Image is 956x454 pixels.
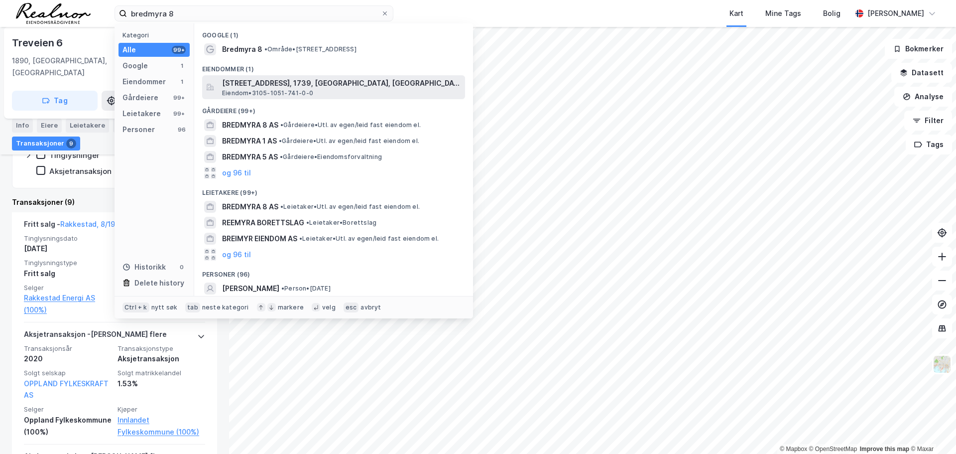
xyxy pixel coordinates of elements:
div: Kart [729,7,743,19]
div: 1 [178,78,186,86]
button: og 96 til [222,167,251,179]
div: Leietakere [66,119,109,133]
div: 99+ [172,94,186,102]
span: • [280,153,283,160]
span: Solgt matrikkelandel [118,369,205,377]
span: Transaksjonstype [118,344,205,353]
button: Filter [904,111,952,131]
span: BREDMYRA 1 AS [222,135,277,147]
button: Analyse [894,87,952,107]
div: Delete history [134,277,184,289]
div: Transaksjoner (9) [12,196,217,208]
div: Personer [122,124,155,136]
div: Alle [122,44,136,56]
div: 99+ [172,46,186,54]
div: [DATE] [24,243,112,255]
div: 96 [178,126,186,134]
button: Tag [12,91,98,111]
span: Person • [DATE] [281,285,331,293]
div: Aksjetransaksjon [49,166,112,176]
span: BREDMYRA 8 AS [222,119,278,131]
div: Fritt salg [24,268,112,280]
div: 99+ [172,110,186,118]
span: Gårdeiere • Utl. av egen/leid fast eiendom el. [280,121,421,129]
div: Aksjetransaksjon - [PERSON_NAME] flere [24,328,167,344]
span: [PERSON_NAME] [222,283,279,295]
div: Kategori [122,31,190,39]
input: Søk på adresse, matrikkel, gårdeiere, leietakere eller personer [127,6,381,21]
div: 1890, [GEOGRAPHIC_DATA], [GEOGRAPHIC_DATA] [12,55,163,79]
span: • [264,45,267,53]
a: Rakkestad Energi AS (100%) [24,292,112,316]
span: Gårdeiere • Eiendomsforvaltning [280,153,382,161]
div: Eiendommer (1) [194,57,473,75]
div: Oppland Fylkeskommune (100%) [24,414,112,438]
div: [PERSON_NAME] [867,7,924,19]
span: Leietaker • Utl. av egen/leid fast eiendom el. [299,235,439,243]
div: 9 [66,139,76,149]
div: avbryt [360,303,381,311]
a: Mapbox [780,446,807,453]
div: Treveien 6 [12,35,65,51]
div: Fritt salg - [24,218,119,234]
span: Solgt selskap [24,369,112,377]
div: 1.53% [118,378,205,390]
div: Leietakere (99+) [194,181,473,199]
div: neste kategori [202,303,249,311]
div: Gårdeiere [122,92,158,104]
div: nytt søk [151,303,178,311]
div: esc [344,303,359,312]
span: Område • [STREET_ADDRESS] [264,45,357,53]
span: Selger [24,284,112,292]
div: Aksjetransaksjon [118,353,205,365]
button: og 96 til [222,249,251,261]
span: • [280,121,283,129]
img: realnor-logo.934646d98de889bb5806.png [16,3,91,24]
span: Tinglysningstype [24,259,112,267]
span: Leietaker • Borettslag [306,219,376,227]
span: [STREET_ADDRESS], 1739, [GEOGRAPHIC_DATA], [GEOGRAPHIC_DATA] [222,77,461,89]
span: • [281,285,284,292]
div: Gårdeiere (99+) [194,99,473,117]
span: Eiendom • 3105-1051-741-0-0 [222,89,313,97]
div: Historikk [122,261,166,273]
span: BREIMYR EIENDOM AS [222,233,297,245]
div: Mine Tags [765,7,801,19]
div: 2020 [24,353,112,365]
div: Kontrollprogram for chat [906,406,956,454]
div: velg [322,303,336,311]
a: Improve this map [860,446,909,453]
span: Kjøper [118,405,205,414]
div: 1 [178,62,186,70]
div: Bolig [823,7,840,19]
div: Info [12,119,33,133]
button: Bokmerker [885,39,952,59]
div: Personer (96) [194,263,473,281]
span: BREDMYRA 5 AS [222,151,278,163]
img: Z [933,355,952,374]
span: Gårdeiere • Utl. av egen/leid fast eiendom el. [279,137,419,145]
div: Google [122,60,148,72]
button: Tags [906,135,952,154]
div: 0 [178,263,186,271]
div: Ctrl + k [122,303,149,312]
span: BREDMYRA 8 AS [222,201,278,213]
iframe: Chat Widget [906,406,956,454]
span: REEMYRA BORETTSLAG [222,217,304,229]
span: Selger [24,405,112,414]
span: • [280,203,283,210]
div: Tinglysninger [49,151,100,160]
span: Transaksjonsår [24,344,112,353]
div: Eiendommer [122,76,166,88]
div: Transaksjoner [12,137,80,151]
span: • [279,137,282,145]
div: Leietakere [122,108,161,120]
div: Google (1) [194,23,473,41]
a: Rakkestad, 8/197 [60,220,119,228]
span: Leietaker • Utl. av egen/leid fast eiendom el. [280,203,420,211]
span: • [306,219,309,226]
span: Tinglysningsdato [24,234,112,243]
span: Bredmyra 8 [222,43,262,55]
a: OpenStreetMap [809,446,857,453]
a: OPPLAND FYLKESKRAFT AS [24,379,109,400]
